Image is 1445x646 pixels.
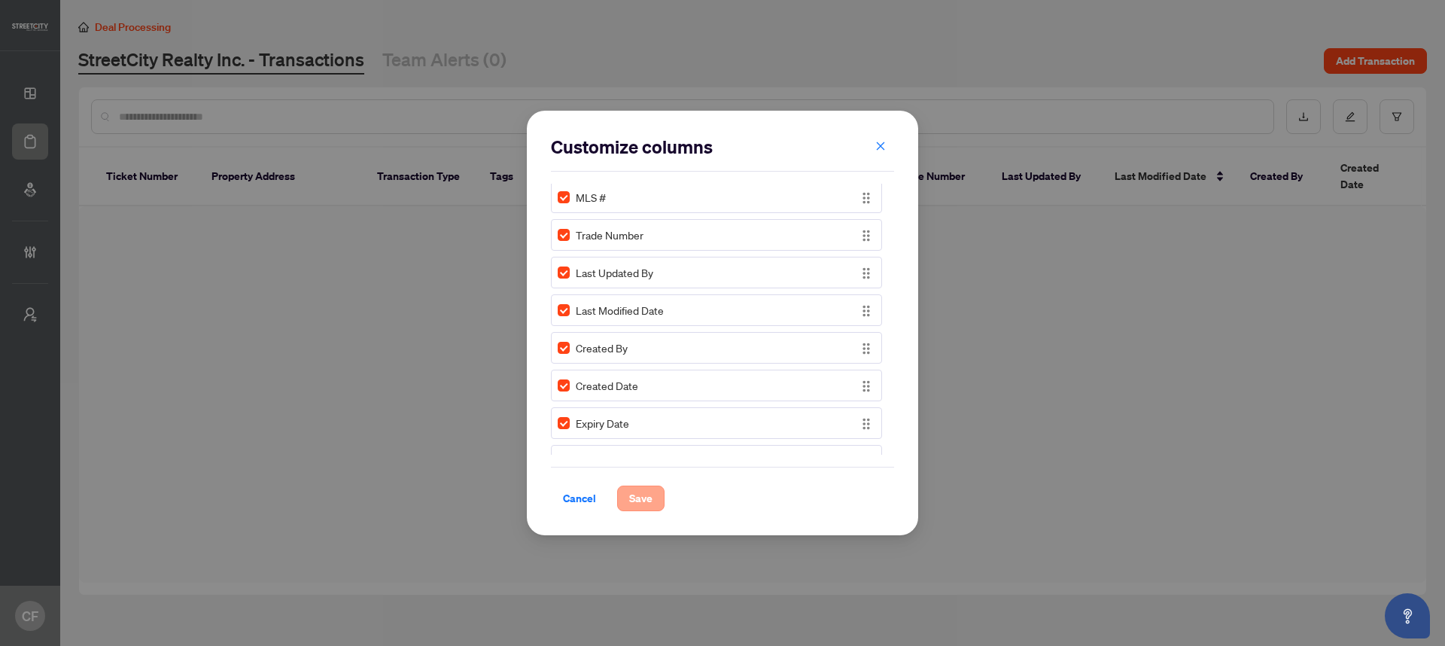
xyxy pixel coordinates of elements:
img: Drag Icon [858,190,875,206]
span: Created Date [576,377,638,394]
span: Cancel [563,486,596,510]
span: Expiry Date [576,415,629,431]
div: Expiry DateDrag Icon [551,407,882,439]
button: Drag Icon [857,414,875,432]
button: Drag Icon [857,339,875,357]
button: Drag Icon [857,188,875,206]
h2: Customize columns [551,135,894,159]
div: Created DateDrag Icon [551,370,882,401]
button: Save [617,486,665,511]
div: Last Updated ByDrag Icon [551,257,882,288]
img: Drag Icon [858,303,875,319]
button: Drag Icon [857,264,875,282]
span: Property Type [576,453,643,469]
span: Last Updated By [576,264,653,281]
button: Drag Icon [857,452,875,470]
div: Created ByDrag Icon [551,332,882,364]
span: Created By [576,340,628,356]
img: Drag Icon [858,378,875,395]
span: Save [629,486,653,510]
img: Drag Icon [858,265,875,282]
button: Open asap [1385,593,1430,638]
div: Last Modified DateDrag Icon [551,294,882,326]
div: MLS #Drag Icon [551,181,882,213]
button: Drag Icon [857,301,875,319]
img: Drag Icon [858,416,875,432]
img: Drag Icon [858,227,875,244]
span: Last Modified Date [576,302,664,318]
span: Trade Number [576,227,643,243]
button: Drag Icon [857,376,875,395]
span: close [875,141,886,151]
span: MLS # [576,189,606,206]
img: Drag Icon [858,340,875,357]
button: Drag Icon [857,226,875,244]
div: Trade NumberDrag Icon [551,219,882,251]
button: Cancel [551,486,608,511]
